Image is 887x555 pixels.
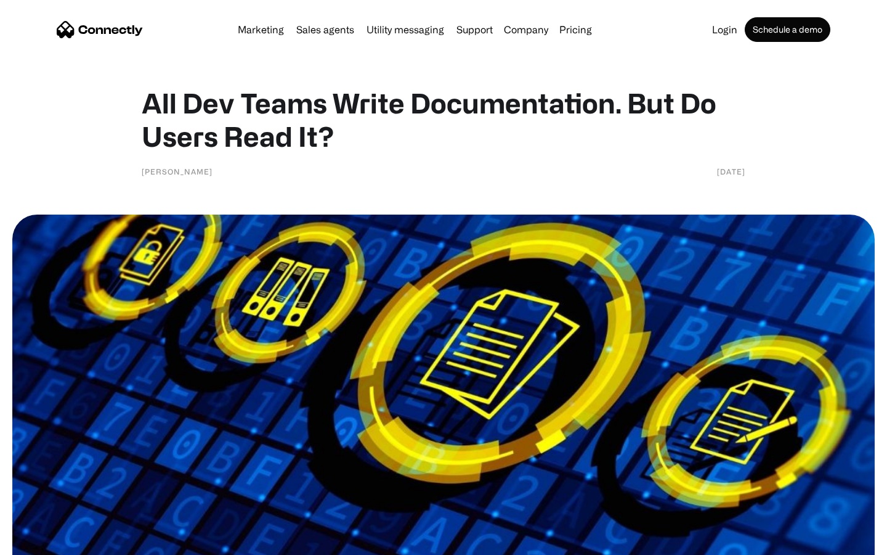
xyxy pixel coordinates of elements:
[25,533,74,551] ul: Language list
[233,25,289,35] a: Marketing
[554,25,597,35] a: Pricing
[362,25,449,35] a: Utility messaging
[142,165,213,178] div: [PERSON_NAME]
[142,86,745,153] h1: All Dev Teams Write Documentation. But Do Users Read It?
[291,25,359,35] a: Sales agents
[717,165,745,178] div: [DATE]
[707,25,742,35] a: Login
[12,533,74,551] aside: Language selected: English
[504,21,548,38] div: Company
[452,25,498,35] a: Support
[745,17,830,42] a: Schedule a demo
